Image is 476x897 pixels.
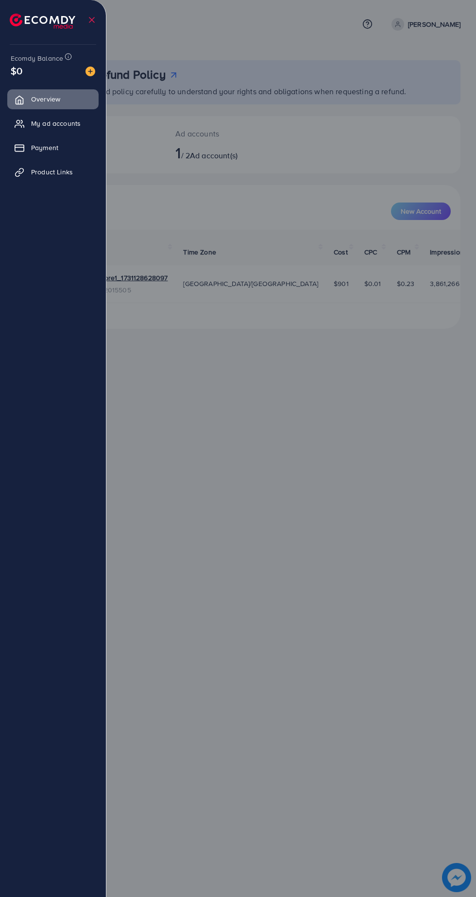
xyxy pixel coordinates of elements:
span: Product Links [31,167,73,177]
a: Overview [7,89,99,109]
img: image [85,67,95,76]
span: Ecomdy Balance [11,53,63,63]
img: logo [10,14,75,29]
span: Payment [31,143,58,152]
a: My ad accounts [7,114,99,133]
a: Payment [7,138,99,157]
span: $0 [11,64,22,78]
span: Overview [31,94,60,104]
a: Product Links [7,162,99,182]
span: My ad accounts [31,118,81,128]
